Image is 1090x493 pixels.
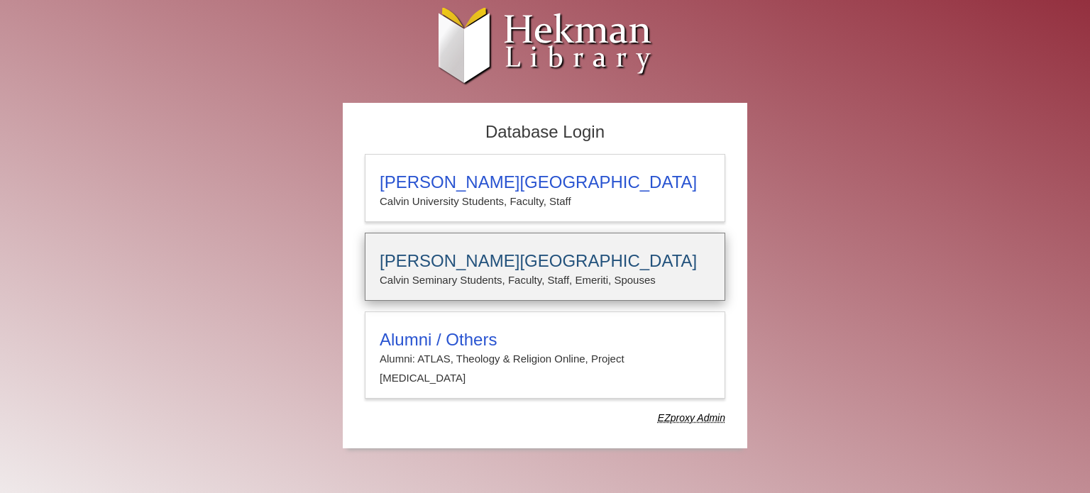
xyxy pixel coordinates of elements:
dfn: Use Alumni login [658,412,725,423]
h2: Database Login [358,118,732,147]
summary: Alumni / OthersAlumni: ATLAS, Theology & Religion Online, Project [MEDICAL_DATA] [380,330,710,387]
h3: Alumni / Others [380,330,710,350]
p: Alumni: ATLAS, Theology & Religion Online, Project [MEDICAL_DATA] [380,350,710,387]
h3: [PERSON_NAME][GEOGRAPHIC_DATA] [380,172,710,192]
p: Calvin Seminary Students, Faculty, Staff, Emeriti, Spouses [380,271,710,289]
a: [PERSON_NAME][GEOGRAPHIC_DATA]Calvin University Students, Faculty, Staff [365,154,725,222]
p: Calvin University Students, Faculty, Staff [380,192,710,211]
h3: [PERSON_NAME][GEOGRAPHIC_DATA] [380,251,710,271]
a: [PERSON_NAME][GEOGRAPHIC_DATA]Calvin Seminary Students, Faculty, Staff, Emeriti, Spouses [365,233,725,301]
